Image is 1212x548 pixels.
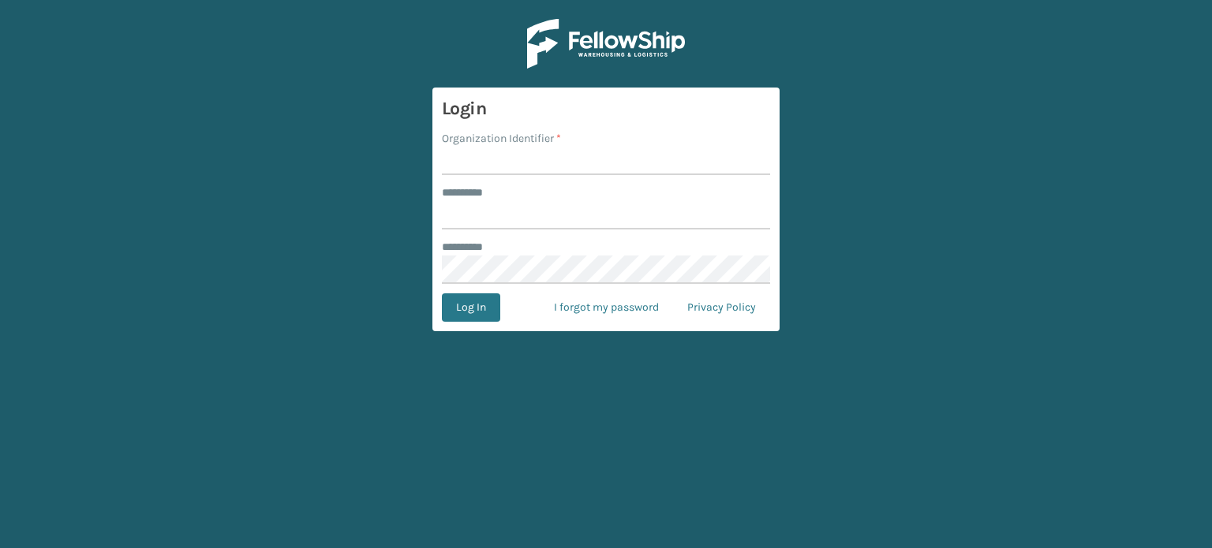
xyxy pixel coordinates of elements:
[673,293,770,322] a: Privacy Policy
[540,293,673,322] a: I forgot my password
[442,97,770,121] h3: Login
[442,130,561,147] label: Organization Identifier
[527,19,685,69] img: Logo
[442,293,500,322] button: Log In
